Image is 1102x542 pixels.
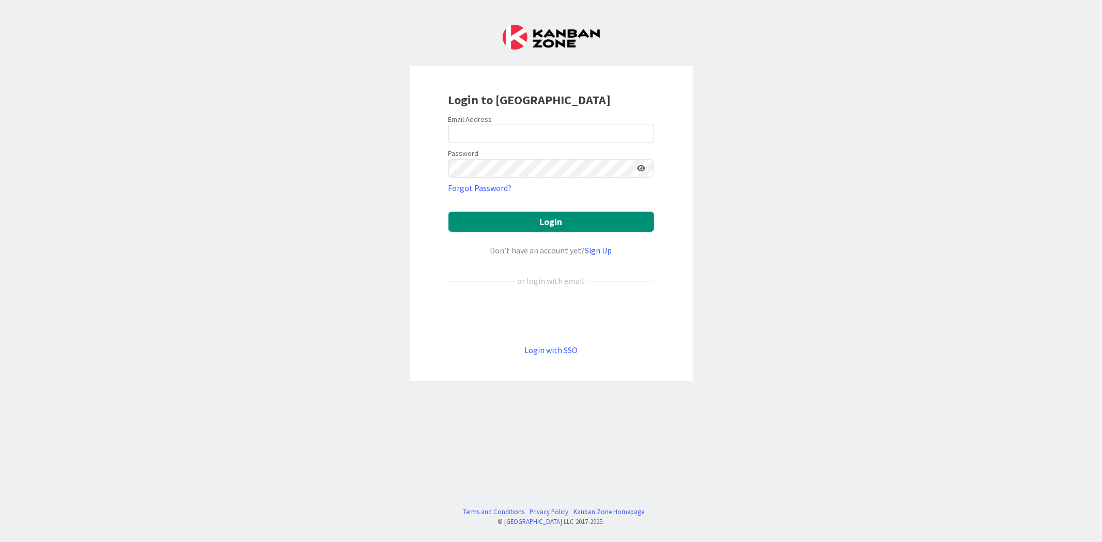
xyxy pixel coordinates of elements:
[503,25,600,50] img: Kanban Zone
[505,517,563,525] a: [GEOGRAPHIC_DATA]
[448,92,611,108] b: Login to [GEOGRAPHIC_DATA]
[448,148,479,159] label: Password
[448,182,512,194] a: Forgot Password?
[585,245,612,256] a: Sign Up
[515,275,587,287] div: or login with email
[448,115,492,124] label: Email Address
[458,517,644,527] div: © LLC 2017- 2025 .
[524,345,578,355] a: Login with SSO
[463,507,524,517] a: Terms and Conditions
[530,507,568,517] a: Privacy Policy
[448,244,654,257] div: Don’t have an account yet?
[448,212,654,232] button: Login
[443,304,659,327] iframe: Botão "Fazer login com o Google"
[573,507,644,517] a: Kanban Zone Homepage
